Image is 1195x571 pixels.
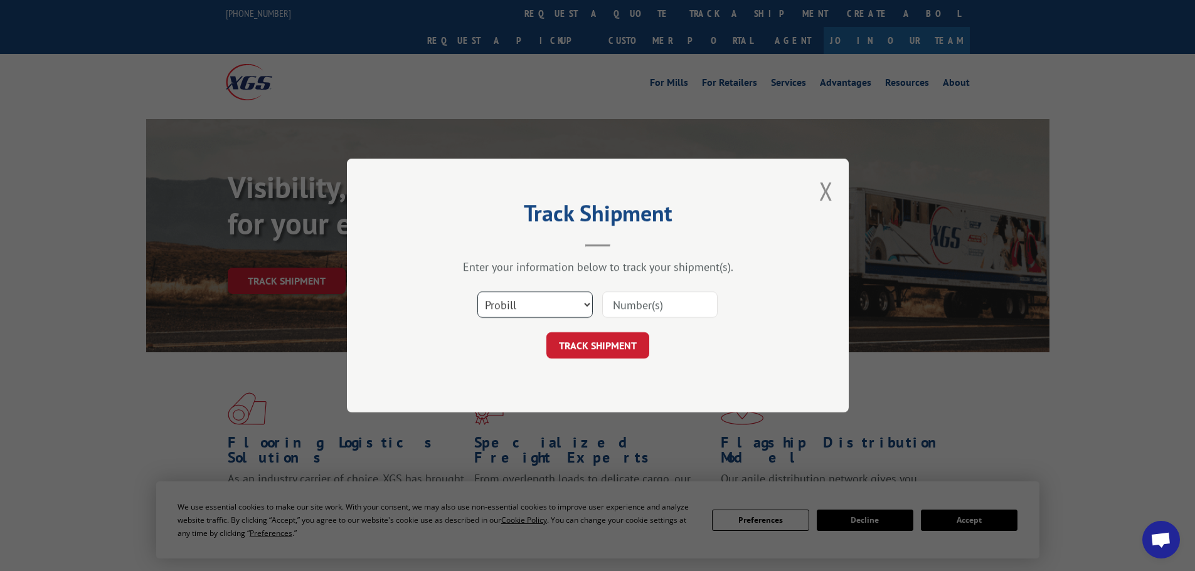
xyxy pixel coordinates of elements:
[602,291,718,318] input: Number(s)
[819,174,833,207] button: Close modal
[1142,521,1180,558] div: Open chat
[410,204,786,228] h2: Track Shipment
[546,332,649,359] button: TRACK SHIPMENT
[410,259,786,274] div: Enter your information below to track your shipment(s).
